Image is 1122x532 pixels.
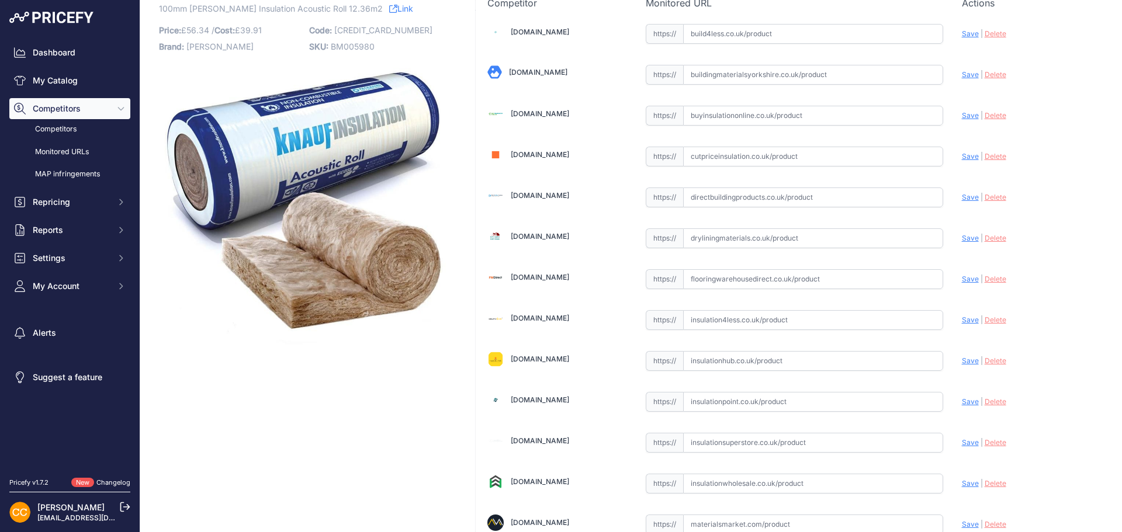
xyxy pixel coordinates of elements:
[683,228,943,248] input: dryliningmaterials.co.uk/product
[962,193,979,201] span: Save
[646,351,683,371] span: https://
[981,315,983,324] span: |
[962,111,979,120] span: Save
[334,25,432,35] span: [CREDIT_CARD_NUMBER]
[9,12,93,23] img: Pricefy Logo
[985,152,1006,161] span: Delete
[962,152,979,161] span: Save
[646,65,683,85] span: https://
[37,502,105,512] a: [PERSON_NAME]
[919,313,933,327] keeper-lock: Open Keeper Popup
[981,274,983,283] span: |
[962,479,979,488] span: Save
[683,24,943,44] input: build4less.co.uk/product
[511,354,569,363] a: [DOMAIN_NAME]
[9,276,130,297] button: My Account
[37,513,160,522] a: [EMAIL_ADDRESS][DOMAIN_NAME]
[962,438,979,447] span: Save
[511,27,569,36] a: [DOMAIN_NAME]
[309,41,328,51] span: SKU:
[985,111,1006,120] span: Delete
[646,147,683,166] span: https://
[981,356,983,365] span: |
[646,310,683,330] span: https://
[389,1,413,16] a: Link
[646,24,683,44] span: https://
[683,392,943,412] input: insulationpoint.co.uk/product
[981,152,983,161] span: |
[511,150,569,159] a: [DOMAIN_NAME]
[646,433,683,453] span: https://
[981,234,983,242] span: |
[981,479,983,488] span: |
[985,193,1006,201] span: Delete
[981,397,983,406] span: |
[985,520,1006,528] span: Delete
[511,314,569,322] a: [DOMAIN_NAME]
[511,191,569,200] a: [DOMAIN_NAME]
[981,193,983,201] span: |
[9,42,130,464] nav: Sidebar
[981,111,983,120] span: |
[509,68,567,77] a: [DOMAIN_NAME]
[33,103,109,114] span: Competitors
[985,70,1006,79] span: Delete
[962,234,979,242] span: Save
[511,395,569,404] a: [DOMAIN_NAME]
[683,433,943,453] input: insulationsuperstore.co.uk/product
[9,70,130,91] a: My Catalog
[962,274,979,283] span: Save
[71,478,94,488] span: New
[33,252,109,264] span: Settings
[683,187,943,207] input: directbuildingproducts.co.uk/product
[186,25,209,35] span: 56.34
[511,436,569,445] a: [DOMAIN_NAME]
[985,234,1006,242] span: Delete
[962,29,979,38] span: Save
[646,106,683,126] span: https://
[646,228,683,248] span: https://
[981,438,983,447] span: |
[9,119,130,140] a: Competitors
[511,232,569,241] a: [DOMAIN_NAME]
[962,356,979,365] span: Save
[981,29,983,38] span: |
[985,397,1006,406] span: Delete
[511,273,569,281] a: [DOMAIN_NAME]
[683,106,943,126] input: buyinsulationonline.co.uk/product
[186,41,254,51] span: [PERSON_NAME]
[9,322,130,343] a: Alerts
[240,25,262,35] span: 39.91
[962,70,979,79] span: Save
[9,142,130,162] a: Monitored URLs
[9,164,130,185] a: MAP infringements
[683,474,943,493] input: insulationwholesale.co.uk/product
[159,25,181,35] span: Price:
[9,367,130,388] a: Suggest a feature
[919,354,933,368] keeper-lock: Open Keeper Popup
[985,315,1006,324] span: Delete
[646,474,683,493] span: https://
[985,479,1006,488] span: Delete
[96,478,130,486] a: Changelog
[646,187,683,207] span: https://
[214,25,235,35] span: Cost:
[985,29,1006,38] span: Delete
[985,356,1006,365] span: Delete
[962,520,979,528] span: Save
[981,70,983,79] span: |
[33,280,109,292] span: My Account
[646,269,683,289] span: https://
[646,392,683,412] span: https://
[9,192,130,213] button: Repricing
[683,147,943,166] input: cutpriceinsulation.co.uk/product
[159,1,383,16] span: 100mm [PERSON_NAME] Insulation Acoustic Roll 12.36m2
[159,22,302,39] p: £
[962,397,979,406] span: Save
[212,25,262,35] span: / £
[331,41,375,51] span: BM005980
[985,438,1006,447] span: Delete
[33,224,109,236] span: Reports
[9,248,130,269] button: Settings
[511,518,569,527] a: [DOMAIN_NAME]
